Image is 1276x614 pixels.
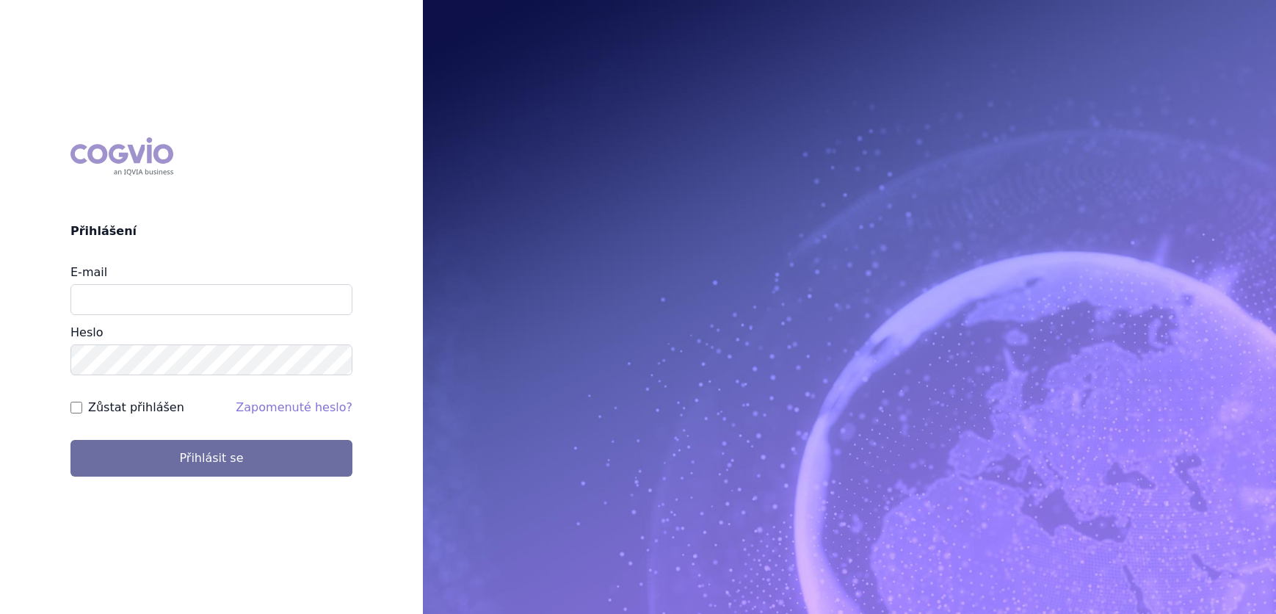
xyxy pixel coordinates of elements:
[236,400,352,414] a: Zapomenuté heslo?
[88,399,184,416] label: Zůstat přihlášen
[70,440,352,477] button: Přihlásit se
[70,223,352,240] h2: Přihlášení
[70,325,103,339] label: Heslo
[70,137,173,176] div: COGVIO
[70,265,107,279] label: E-mail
